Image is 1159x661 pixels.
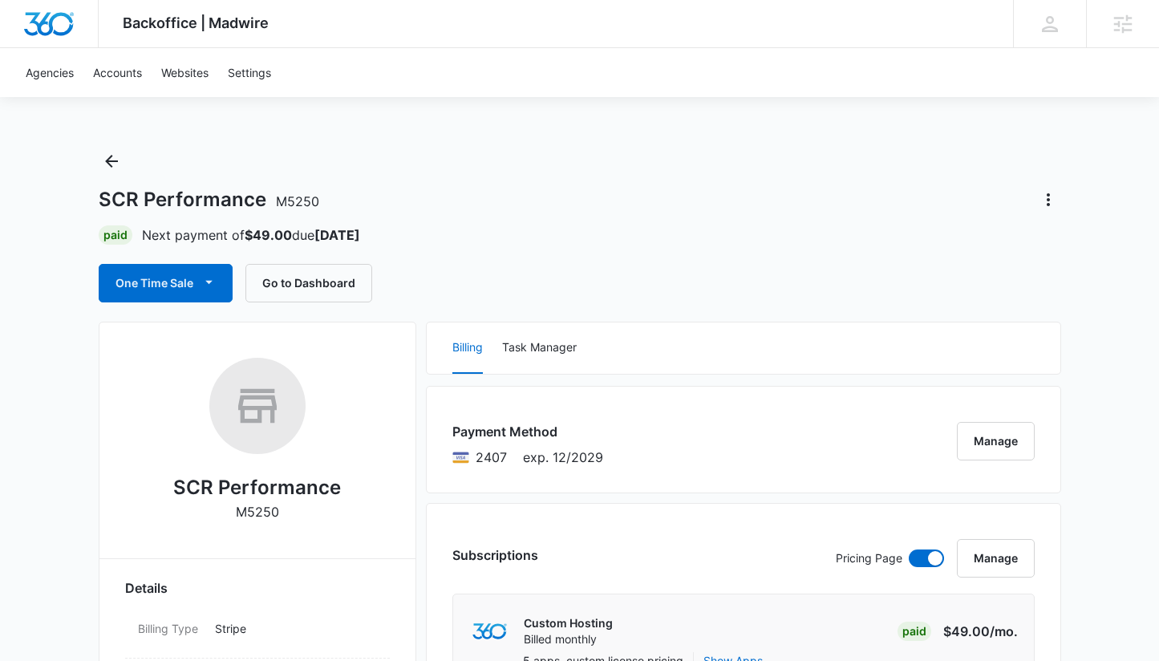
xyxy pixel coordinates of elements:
[173,473,341,502] h2: SCR Performance
[83,48,152,97] a: Accounts
[215,620,377,637] p: Stripe
[245,264,372,302] button: Go to Dashboard
[524,615,613,631] p: Custom Hosting
[452,322,483,374] button: Billing
[99,188,319,212] h1: SCR Performance
[236,502,279,521] p: M5250
[99,225,132,245] div: Paid
[957,422,1035,460] button: Manage
[245,227,292,243] strong: $49.00
[990,623,1018,639] span: /mo.
[125,610,390,659] div: Billing TypeStripe
[218,48,281,97] a: Settings
[898,622,931,641] div: Paid
[99,148,124,174] button: Back
[125,578,168,598] span: Details
[523,448,603,467] span: exp. 12/2029
[142,225,360,245] p: Next payment of due
[502,322,577,374] button: Task Manager
[452,422,603,441] h3: Payment Method
[476,448,507,467] span: Visa ending with
[276,193,319,209] span: M5250
[942,622,1018,641] p: $49.00
[836,549,902,567] p: Pricing Page
[123,14,269,31] span: Backoffice | Madwire
[957,539,1035,578] button: Manage
[138,620,202,637] dt: Billing Type
[452,545,538,565] h3: Subscriptions
[314,227,360,243] strong: [DATE]
[152,48,218,97] a: Websites
[16,48,83,97] a: Agencies
[472,623,507,640] img: marketing360Logo
[524,631,613,647] p: Billed monthly
[99,264,233,302] button: One Time Sale
[1035,187,1061,213] button: Actions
